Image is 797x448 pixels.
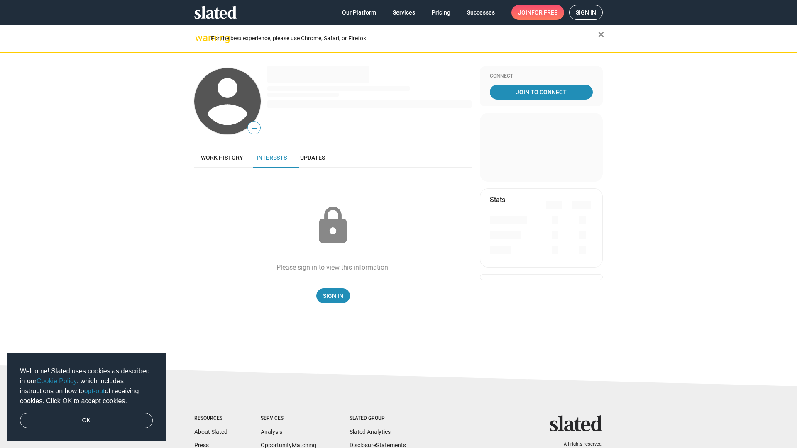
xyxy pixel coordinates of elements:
a: Pricing [425,5,457,20]
span: Welcome! Slated uses cookies as described in our , which includes instructions on how to of recei... [20,366,153,406]
a: Join To Connect [490,85,593,100]
a: Successes [460,5,501,20]
span: Join [518,5,557,20]
a: About Slated [194,429,227,435]
span: Updates [300,154,325,161]
span: Pricing [432,5,450,20]
a: dismiss cookie message [20,413,153,429]
span: Sign In [323,288,343,303]
a: Services [386,5,422,20]
a: Work history [194,148,250,168]
a: Interests [250,148,293,168]
a: Joinfor free [511,5,564,20]
div: Please sign in to view this information. [276,263,390,272]
span: Work history [201,154,243,161]
span: Sign in [576,5,596,19]
div: Slated Group [350,415,406,422]
span: Join To Connect [491,85,591,100]
span: Services [393,5,415,20]
mat-icon: lock [312,205,354,246]
div: For the best experience, please use Chrome, Safari, or Firefox. [211,33,598,44]
div: Services [261,415,316,422]
div: Connect [490,73,593,80]
span: — [248,123,260,134]
mat-icon: close [596,29,606,39]
a: Sign In [316,288,350,303]
a: opt-out [84,387,105,394]
mat-card-title: Stats [490,195,505,204]
a: Analysis [261,429,282,435]
span: Our Platform [342,5,376,20]
a: Updates [293,148,332,168]
a: Our Platform [335,5,383,20]
div: cookieconsent [7,353,166,442]
a: Cookie Policy [37,377,77,385]
mat-icon: warning [195,33,205,43]
a: Slated Analytics [350,429,391,435]
span: Interests [257,154,287,161]
span: Successes [467,5,495,20]
a: Sign in [569,5,603,20]
div: Resources [194,415,227,422]
span: for free [531,5,557,20]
